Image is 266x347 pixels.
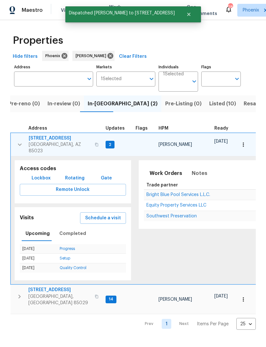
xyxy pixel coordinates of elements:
[101,76,122,82] span: 1 Selected
[233,74,241,83] button: Open
[22,7,43,13] span: Maestro
[146,203,206,207] span: Equity Property Services LLC
[209,99,236,108] span: Listed (10)
[20,184,126,196] button: Remote Unlock
[162,319,171,329] a: Goto page 1
[192,169,207,178] span: Notes
[85,74,94,83] button: Open
[146,193,210,197] a: Bright Blue Pool Services L.L.C.
[10,51,40,63] button: Hide filters
[85,214,121,222] span: Schedule a visit
[29,172,53,184] button: Lockbox
[13,53,38,61] span: Hide filters
[65,6,178,20] span: Dispatched [PERSON_NAME] to [STREET_ADDRESS]
[159,142,192,147] span: [PERSON_NAME]
[20,254,57,263] td: [DATE]
[159,65,198,69] label: Individuals
[214,126,234,131] div: Earliest renovation start date (first business day after COE or Checkout)
[28,287,91,293] span: [STREET_ADDRESS]
[178,8,199,21] button: Close
[139,318,256,330] nav: Pagination Navigation
[29,141,91,154] span: [GEOGRAPHIC_DATA], AZ 85023
[214,126,228,131] span: Ready
[20,263,57,273] td: [DATE]
[116,51,149,63] button: Clear Filters
[159,297,192,302] span: [PERSON_NAME]
[106,297,116,302] span: 14
[190,77,199,86] button: Open
[42,51,69,61] div: Phoenix
[72,51,115,61] div: [PERSON_NAME]
[147,74,156,83] button: Open
[80,212,126,224] button: Schedule a visit
[20,215,34,221] h5: Visits
[48,99,80,108] span: In-review (0)
[13,37,63,44] span: Properties
[63,172,87,184] button: Rotating
[20,244,57,254] td: [DATE]
[59,230,86,238] span: Completed
[109,4,125,17] span: Work Orders
[65,174,85,182] span: Rotating
[165,99,202,108] span: Pre-Listing (0)
[32,174,51,182] span: Lockbox
[26,230,50,238] span: Upcoming
[187,4,217,17] span: Geo Assignments
[76,53,109,59] span: [PERSON_NAME]
[61,7,74,13] span: Visits
[96,65,156,69] label: Markets
[25,186,121,194] span: Remote Unlock
[197,321,229,327] p: Items Per Page
[146,203,206,207] a: Equity Property Services LLC
[228,4,233,10] div: 28
[214,139,228,144] span: [DATE]
[28,293,91,306] span: [GEOGRAPHIC_DATA], [GEOGRAPHIC_DATA] 85029
[88,99,158,108] span: In-[GEOGRAPHIC_DATA] (2)
[29,135,91,141] span: [STREET_ADDRESS]
[243,7,259,13] span: Phoenix
[60,256,70,260] a: Setup
[60,266,86,270] a: Quality Control
[119,53,147,61] span: Clear Filters
[14,65,93,69] label: Address
[20,165,126,172] h5: Access codes
[214,294,228,298] span: [DATE]
[163,72,184,77] span: 1 Selected
[28,126,47,131] span: Address
[8,99,40,108] span: Pre-reno (0)
[60,247,75,251] a: Progress
[236,316,256,332] div: 25
[45,53,63,59] span: Phoenix
[201,65,241,69] label: Flags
